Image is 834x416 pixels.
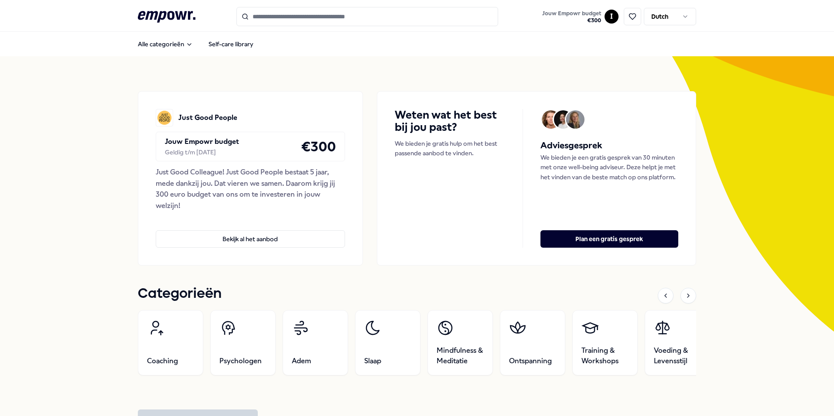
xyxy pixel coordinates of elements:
a: Ontspanning [500,310,565,375]
h1: Categorieën [138,283,222,305]
a: Mindfulness & Meditatie [427,310,493,375]
nav: Main [131,35,260,53]
a: Slaap [355,310,420,375]
a: Coaching [138,310,203,375]
img: Avatar [542,110,560,129]
button: I [605,10,619,24]
a: Self-care library [202,35,260,53]
span: € 300 [542,17,601,24]
img: Avatar [554,110,572,129]
a: Bekijk al het aanbod [156,216,345,248]
p: We bieden je een gratis gesprek van 30 minuten met onze well-being adviseur. Deze helpt je met he... [540,153,678,182]
img: Avatar [566,110,584,129]
span: Mindfulness & Meditatie [437,345,484,366]
h5: Adviesgesprek [540,139,678,153]
div: Geldig t/m [DATE] [165,147,239,157]
button: Plan een gratis gesprek [540,230,678,248]
h4: Weten wat het best bij jou past? [395,109,505,133]
p: We bieden je gratis hulp om het best passende aanbod te vinden. [395,139,505,158]
span: Slaap [364,356,381,366]
input: Search for products, categories or subcategories [236,7,498,26]
a: Adem [283,310,348,375]
a: Psychologen [210,310,276,375]
h4: € 300 [301,136,336,157]
div: Just Good Colleague! Just Good People bestaat 5 jaar, mede dankzij jou. Dat vieren we samen. Daar... [156,167,345,211]
span: Adem [292,356,311,366]
button: Jouw Empowr budget€300 [540,8,603,26]
span: Training & Workshops [581,345,629,366]
p: Jouw Empowr budget [165,136,239,147]
a: Jouw Empowr budget€300 [539,7,605,26]
span: Psychologen [219,356,262,366]
span: Voeding & Levensstijl [654,345,701,366]
button: Bekijk al het aanbod [156,230,345,248]
a: Voeding & Levensstijl [645,310,710,375]
button: Alle categorieën [131,35,200,53]
span: Jouw Empowr budget [542,10,601,17]
p: Just Good People [178,112,237,123]
span: Coaching [147,356,178,366]
a: Training & Workshops [572,310,638,375]
span: Ontspanning [509,356,552,366]
img: Just Good People [156,109,173,126]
